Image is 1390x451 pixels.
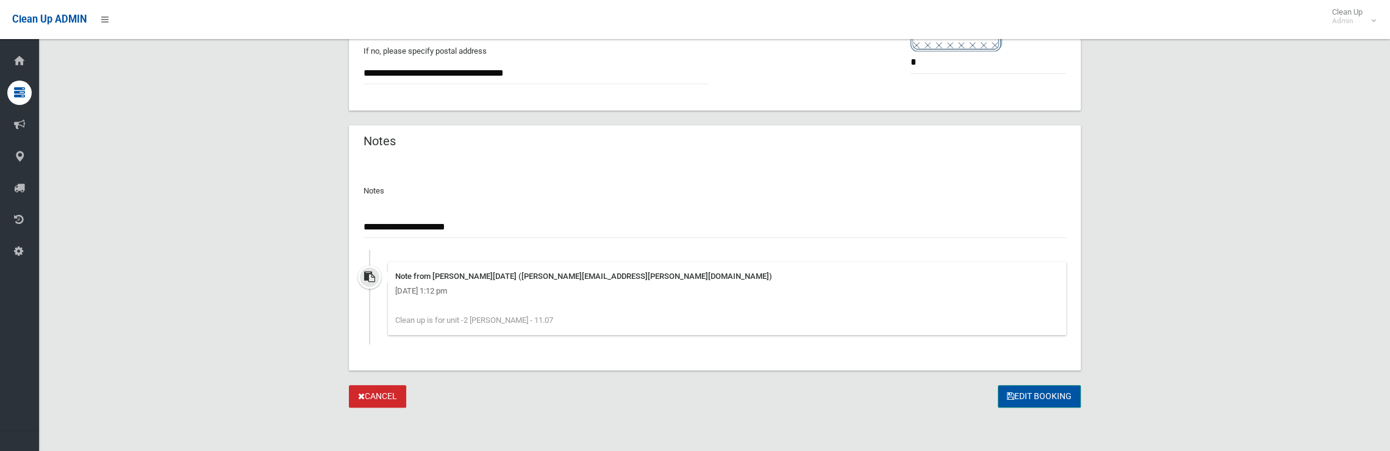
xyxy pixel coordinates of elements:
[395,284,1059,298] div: [DATE] 1:12 pm
[1326,7,1375,26] span: Clean Up
[12,13,87,25] span: Clean Up ADMIN
[1332,16,1363,26] small: Admin
[998,385,1081,408] button: Edit Booking
[349,129,410,153] header: Notes
[349,385,406,408] a: Cancel
[395,316,553,325] span: Clean up is for unit -2 [PERSON_NAME] - 11.07
[364,44,487,59] label: If no, please specify postal address
[395,269,1059,284] div: Note from [PERSON_NAME][DATE] ([PERSON_NAME][EMAIL_ADDRESS][PERSON_NAME][DOMAIN_NAME])
[364,184,1066,198] p: Notes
